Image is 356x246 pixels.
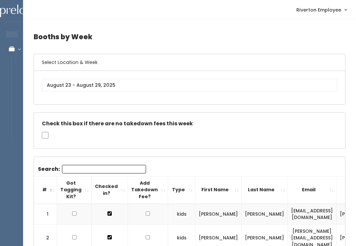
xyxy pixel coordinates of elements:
[242,204,288,225] td: [PERSON_NAME]
[38,165,146,173] label: Search:
[288,204,337,225] td: [EMAIL_ADDRESS][DOMAIN_NAME]
[62,165,146,173] input: Search:
[168,176,195,203] th: Type: activate to sort column ascending
[34,54,345,71] h6: Select Location & Week
[288,176,337,203] th: Email: activate to sort column ascending
[57,176,92,203] th: Got Tagging Kit?: activate to sort column ascending
[34,28,345,46] h4: Booths by Week
[92,176,128,203] th: Checked in?: activate to sort column ascending
[290,3,353,17] a: Riverton Employee
[42,79,337,91] input: August 23 - August 29, 2025
[296,6,341,14] span: Riverton Employee
[128,176,168,203] th: Add Takedown Fee?: activate to sort column ascending
[242,176,288,203] th: Last Name: activate to sort column ascending
[42,121,337,127] h5: Check this box if there are no takedown fees this week
[195,204,242,225] td: [PERSON_NAME]
[34,176,57,203] th: #: activate to sort column descending
[34,204,57,225] td: 1
[168,204,195,225] td: kids
[195,176,242,203] th: First Name: activate to sort column ascending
